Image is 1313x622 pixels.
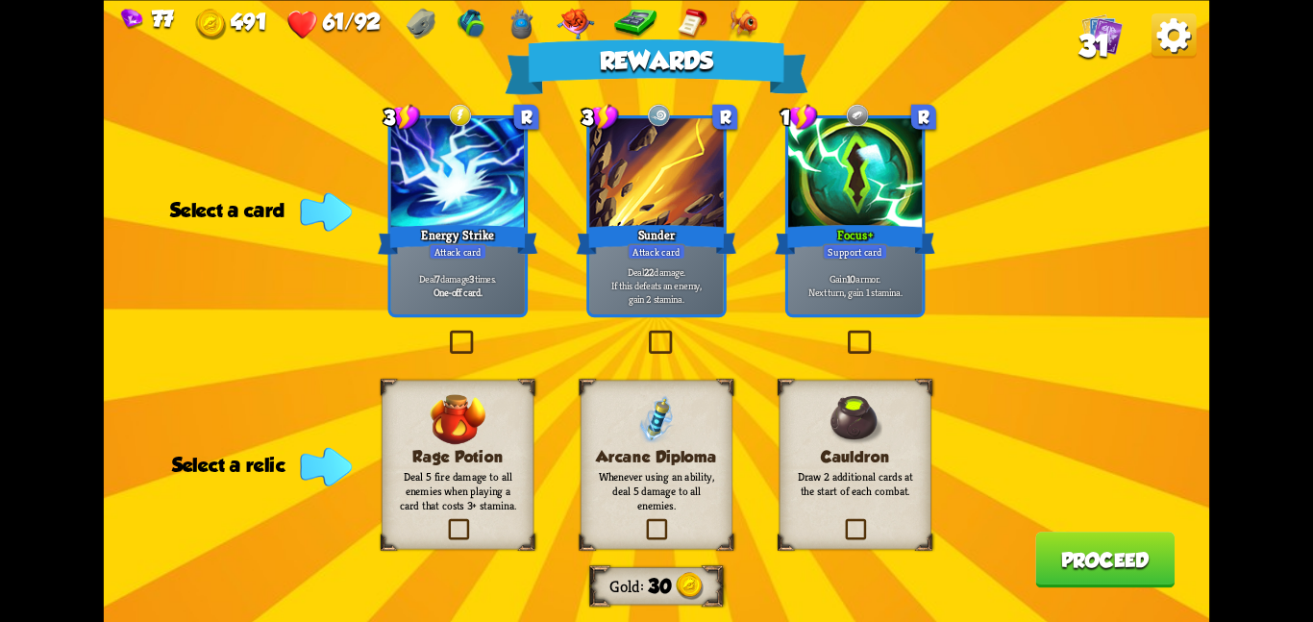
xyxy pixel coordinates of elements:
[911,104,936,129] div: R
[628,243,686,260] div: Attack card
[121,9,143,30] img: Gem.png
[121,6,174,31] div: Gems
[794,469,917,498] p: Draw 2 additional cards at the start of each combat.
[823,243,888,260] div: Support card
[1078,29,1110,62] span: 31
[514,104,539,129] div: R
[609,575,648,596] div: Gold
[1081,12,1123,54] img: Cards_Icon.png
[394,271,521,285] p: Deal damage times.
[435,271,439,285] b: 7
[1081,12,1123,59] div: View all the cards in your deck
[287,9,381,40] div: Health
[448,103,473,128] img: Energy rune - Stuns the enemy.
[614,8,657,38] img: Calculator - Shop inventory can be reset 3 times.
[557,8,594,38] img: Regal Pillow - Heal an additional 15 HP when you rest at the campfire.
[300,192,352,231] img: Indicator_Arrow.png
[434,285,483,298] b: One-off card.
[323,9,381,34] span: 61/92
[595,447,718,465] h3: Arcane Diploma
[196,9,227,39] img: Gold.png
[378,221,538,257] div: Energy Strike
[429,243,487,260] div: Attack card
[678,8,708,38] img: Notebook - Cards can now be upgraded two times.
[712,104,737,129] div: R
[396,469,519,512] p: Deal 5 fire damage to all enemies when playing a card that costs 3+ stamina.
[430,394,485,444] img: RagePotion.png
[172,454,346,476] div: Select a relic
[595,469,718,512] p: Whenever using an ability, deal 5 damage to all enemies.
[1152,12,1197,58] img: Options_Button.png
[506,8,536,38] img: Runestone Dragon Egg - New cards already have a random rune infused into them.
[582,103,619,131] div: 3
[775,221,935,257] div: Focus+
[407,8,435,38] img: Dragonstone - Raise your max HP by 1 after each combat.
[728,8,757,38] img: Goldfish - Potion cards go to discard pile, rather than being one-off cards.
[505,38,807,94] div: Rewards
[396,447,519,465] h3: Rage Potion
[384,103,421,131] div: 3
[646,103,671,128] img: Wind rune - Reduce target's damage by 25% for 1 round.
[644,265,655,279] b: 22
[829,394,882,444] img: Cauldron.png
[676,572,704,600] img: Gold.png
[847,271,856,285] b: 10
[845,103,870,128] img: Metal rune - Reflect 5 damage back to the attacker this round.
[1035,532,1175,587] button: Proceed
[231,9,265,34] span: 491
[196,9,266,40] div: Gold
[792,271,919,297] p: Gain armor. Next turn, gain 1 stamina.
[637,394,675,444] img: ArcaneDiploma.png
[170,199,345,221] div: Select a card
[469,271,474,285] b: 3
[780,103,818,131] div: 1
[300,447,352,485] img: Indicator_Arrow.png
[794,447,917,465] h3: Cauldron
[577,221,737,257] div: Sunder
[287,9,318,39] img: Heart.png
[648,575,671,597] span: 30
[455,8,485,38] img: Gym Bag - Gain 1 Bonus Damage at the start of the combat.
[593,265,720,305] p: Deal damage. If this defeats an enemy, gain 2 stamina.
